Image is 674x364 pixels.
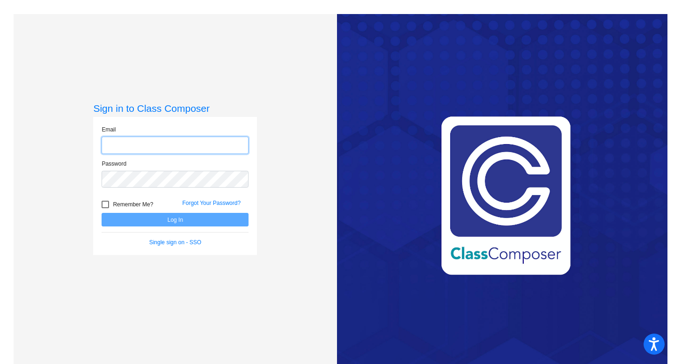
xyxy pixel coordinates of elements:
span: Remember Me? [113,199,153,210]
h3: Sign in to Class Composer [93,102,257,114]
a: Single sign on - SSO [149,239,201,246]
label: Password [102,160,126,168]
button: Log In [102,213,249,226]
label: Email [102,125,116,134]
a: Forgot Your Password? [182,200,241,206]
